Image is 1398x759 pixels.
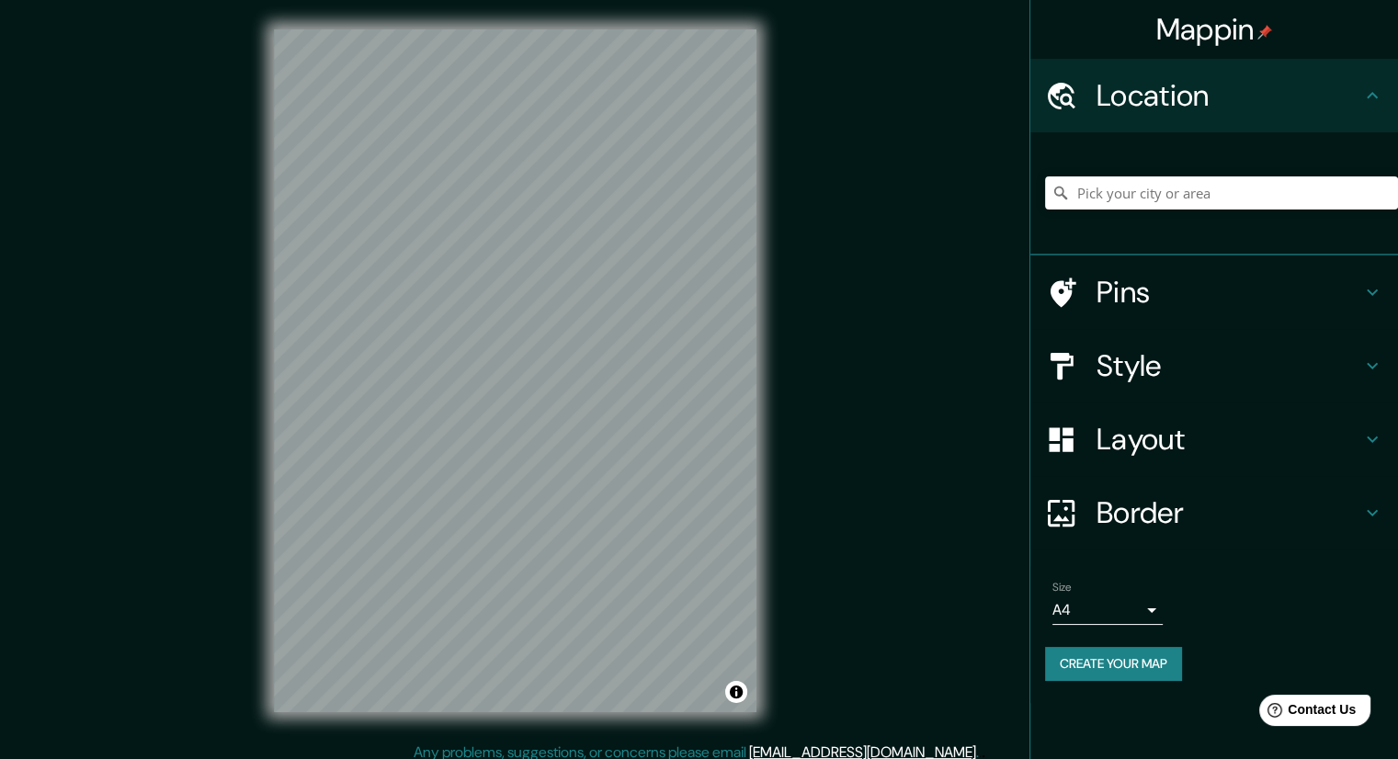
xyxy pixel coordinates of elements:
canvas: Map [274,29,756,712]
div: Location [1030,59,1398,132]
h4: Location [1097,77,1361,114]
div: A4 [1052,595,1163,625]
button: Toggle attribution [725,681,747,703]
div: Pins [1030,255,1398,329]
button: Create your map [1045,647,1182,681]
h4: Border [1097,494,1361,531]
div: Style [1030,329,1398,402]
iframe: Help widget launcher [1234,687,1378,739]
label: Size [1052,580,1072,595]
h4: Style [1097,347,1361,384]
div: Layout [1030,402,1398,476]
h4: Layout [1097,421,1361,458]
div: Border [1030,476,1398,549]
input: Pick your city or area [1045,176,1398,210]
img: pin-icon.png [1257,25,1272,40]
h4: Pins [1097,274,1361,311]
h4: Mappin [1156,11,1273,48]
